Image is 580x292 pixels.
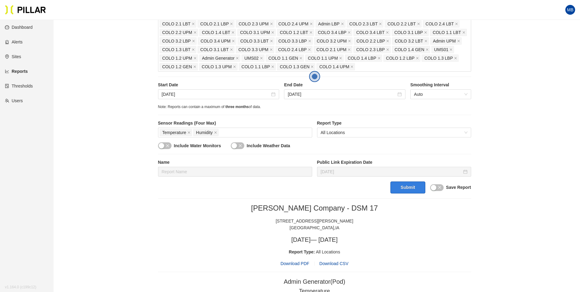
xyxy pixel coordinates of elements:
[321,168,462,175] input: Oct 9, 2025
[462,31,465,35] span: close
[225,105,249,109] span: three months
[424,31,427,35] span: close
[270,22,273,26] span: close
[349,21,378,27] span: COLO 2.3 LBT
[162,29,192,36] span: COLO 2.2 UPM
[280,63,309,70] span: COLO 1.3 GEN
[309,71,320,82] button: Open the dialog
[455,22,458,26] span: close
[194,31,197,35] span: close
[192,22,195,26] span: close
[424,39,427,43] span: close
[316,46,346,53] span: COLO 2.1 UPM
[348,39,351,43] span: close
[232,39,235,43] span: close
[395,46,424,53] span: COLO 1.4 GEN
[386,48,389,52] span: close
[446,184,471,191] label: Save Report
[567,5,574,15] span: MB
[202,29,231,36] span: COLO 1.4 LBT
[308,55,338,62] span: COLO 1.1 UPM
[449,48,453,52] span: close
[350,65,353,69] span: close
[280,29,308,36] span: COLO 1.2 LBT
[230,48,233,52] span: close
[233,65,236,69] span: close
[158,82,279,88] label: Start Date
[410,82,471,88] label: Smoothing Interval
[426,21,454,27] span: COLO 2.4 LBT
[158,167,312,177] input: Report Name
[202,63,232,70] span: COLO 1.3 UPM
[162,38,191,44] span: COLO 3.2 LBP
[378,57,381,60] span: close
[158,159,312,166] label: Name
[201,38,231,44] span: COLO 3.4 UPM
[356,29,385,36] span: COLO 3.4 LBT
[433,29,461,36] span: COLO 1.1 LBT
[192,48,195,52] span: close
[162,21,191,27] span: COLO 2.1 LBT
[5,84,33,88] a: exceptionThresholds
[457,39,460,43] span: close
[193,65,196,69] span: close
[174,143,221,149] label: Include Water Monitors
[158,236,471,244] h3: [DATE] — [DATE]
[318,29,346,36] span: COLO 3.4 LBP
[158,104,471,110] div: Note: Reports can contain a maximum of of data.
[433,38,456,44] span: Admin UPM
[158,218,471,224] div: [STREET_ADDRESS][PERSON_NAME]
[238,144,242,148] span: close
[268,55,298,62] span: COLO 1.1 GEN
[238,46,268,53] span: COLO 3.3 UPM
[394,29,423,36] span: COLO 3.1 LBP
[284,277,345,286] div: Admin Generator (Pod)
[386,55,415,62] span: COLO 1.2 LBP
[417,22,420,26] span: close
[348,55,376,62] span: COLO 1.4 LBP
[356,38,385,44] span: COLO 2.2 LBP
[308,48,311,52] span: close
[270,39,273,43] span: close
[260,57,263,60] span: close
[379,22,382,26] span: close
[166,144,169,148] span: close
[279,21,308,27] span: COLO 2.4 UPM
[317,159,471,166] label: Public Link Expiration Date
[5,25,33,30] a: dashboardDashboard
[299,57,302,60] span: close
[5,39,23,44] a: alertAlerts
[348,31,351,35] span: close
[192,39,195,43] span: close
[240,29,270,36] span: COLO 3.1 UPM
[240,38,269,44] span: COLO 3.3 LBT
[317,120,471,126] label: Report Type
[5,54,21,59] a: environmentSites
[158,224,471,231] div: [GEOGRAPHIC_DATA] , IA
[196,129,212,136] span: Humidity
[318,21,340,27] span: Admin LBP
[194,57,197,60] span: close
[187,131,190,135] span: close
[200,21,229,27] span: COLO 2.1 LBP
[284,82,405,88] label: End Date
[242,63,270,70] span: COLO 1.1 LBP
[434,46,449,53] span: UMS01
[317,38,347,44] span: COLO 3.2 UPM
[416,57,419,60] span: close
[162,55,192,62] span: COLO 1.2 UPM
[279,38,307,44] span: COLO 3.3 LBP
[158,249,471,255] div: All Locations
[320,261,349,266] span: Download CSV
[311,65,314,69] span: close
[356,46,385,53] span: COLO 2.3 LBP
[278,46,307,53] span: COLO 2.4 LBP
[238,21,268,27] span: COLO 2.3 UPM
[395,38,423,44] span: COLO 3.2 LBT
[158,120,312,126] label: Sensor Readings (Four Max)
[289,249,315,254] span: Report Type:
[230,22,233,26] span: close
[271,65,274,69] span: close
[288,91,396,98] input: Oct 2, 2025
[348,48,351,52] span: close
